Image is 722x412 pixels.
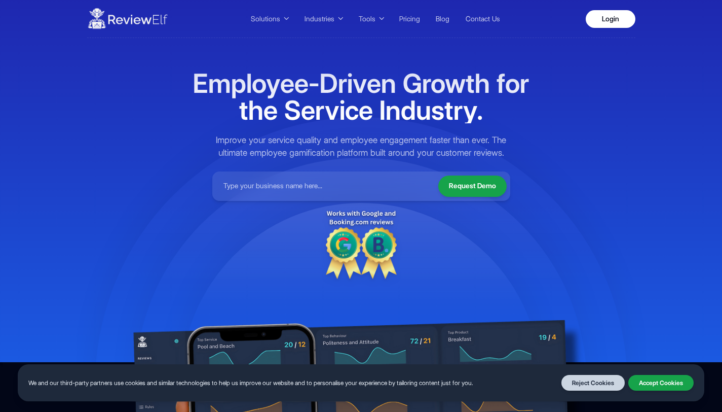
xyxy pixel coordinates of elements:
button: Industries [298,11,348,26]
h1: Employee-Driven Growth for the Service Industry. [191,70,531,123]
button: Tools [353,11,389,26]
button: Accept Cookies [628,375,694,391]
p: We and our third-party partners use cookies and similar technologies to help us improve our websi... [28,379,473,388]
span: Solutions [251,14,280,24]
img: Discount tag [326,208,397,279]
a: Login [586,10,635,28]
span: Tools [359,14,375,24]
a: Contact Us [460,12,505,26]
a: Blog [431,12,455,26]
a: Pricing [394,12,425,26]
input: Type your business name here... [216,175,431,197]
span: Industries [305,14,334,24]
button: Reject Cookies [561,375,625,391]
img: ReviewElf Logo [87,5,168,33]
button: Solutions [245,11,293,26]
button: Request Demo [438,176,507,197]
p: Improve your service quality and employee engagement faster than ever. The ultimate employee gami... [212,134,510,159]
